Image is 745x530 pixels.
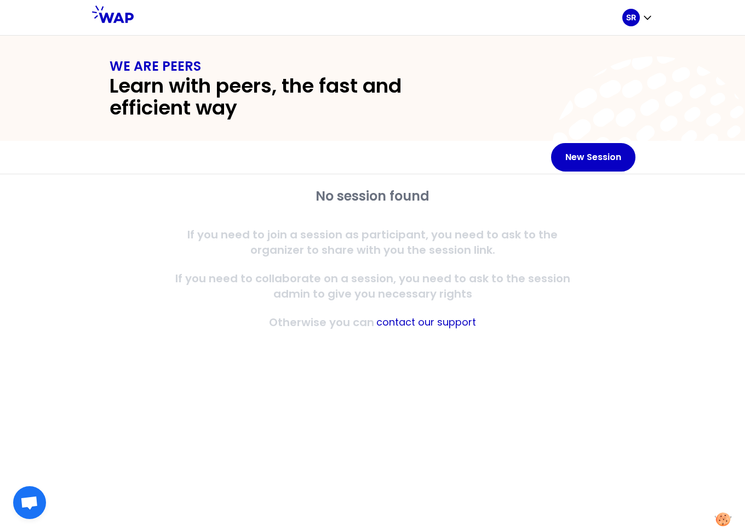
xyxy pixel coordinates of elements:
[551,143,635,172] button: New Session
[110,75,478,119] h2: Learn with peers, the fast and efficient way
[162,271,583,301] p: If you need to collaborate on a session, you need to ask to the session admin to give you necessa...
[110,58,635,75] h1: WE ARE PEERS
[269,315,374,330] p: Otherwise you can
[162,227,583,258] p: If you need to join a session as participant, you need to ask to the organizer to share with you ...
[626,12,636,23] p: SR
[622,9,653,26] button: SR
[13,486,46,519] div: Ouvrir le chat
[376,315,476,330] button: contact our support
[162,187,583,205] h2: No session found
